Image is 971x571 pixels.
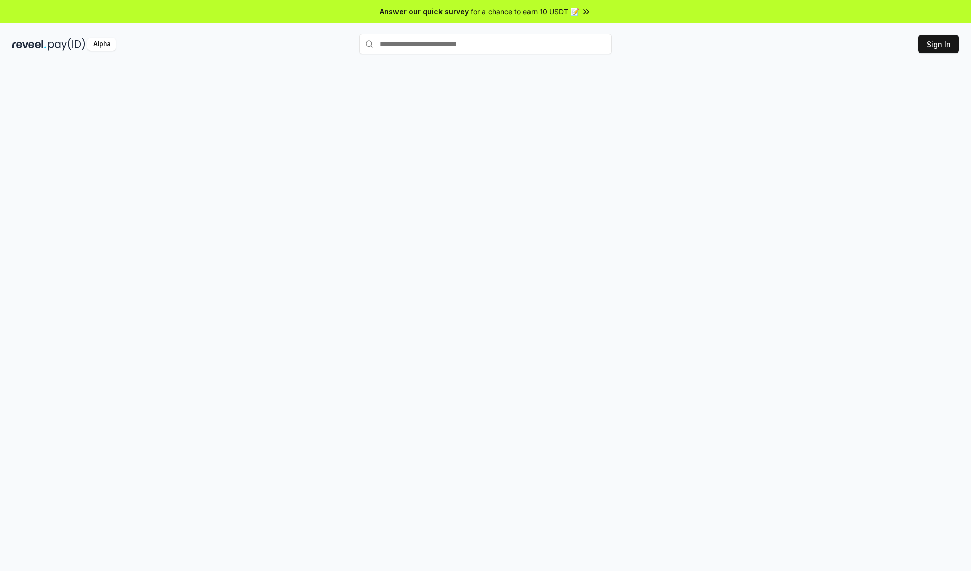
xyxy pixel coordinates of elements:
img: pay_id [48,38,85,51]
button: Sign In [918,35,959,53]
span: for a chance to earn 10 USDT 📝 [471,6,579,17]
img: reveel_dark [12,38,46,51]
span: Answer our quick survey [380,6,469,17]
div: Alpha [87,38,116,51]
